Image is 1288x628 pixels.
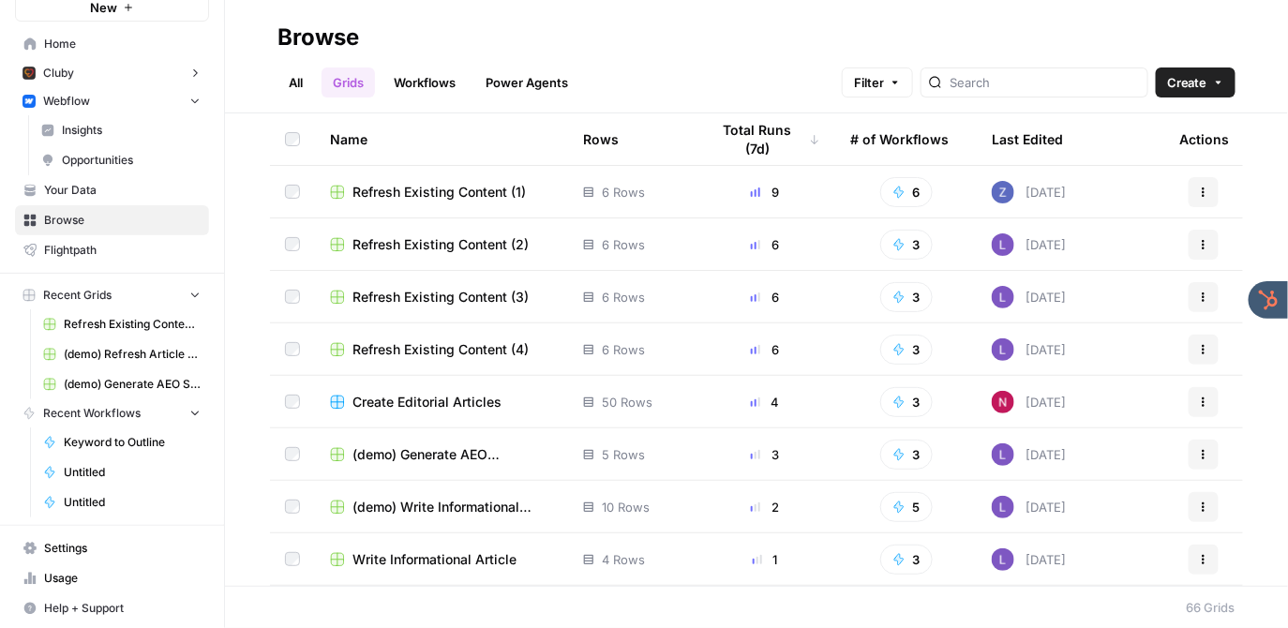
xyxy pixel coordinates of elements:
div: 9 [710,183,820,202]
a: Create Editorial Articles [330,393,553,411]
button: 3 [880,335,933,365]
div: 4 [710,393,820,411]
button: 3 [880,282,933,312]
span: Write Informational Article [352,550,517,569]
span: Insights [62,122,201,139]
div: Rows [583,113,619,165]
img: a1pu3e9a4sjoov2n4mw66knzy8l8 [22,95,36,108]
div: Total Runs (7d) [710,113,820,165]
span: 4 Rows [602,550,645,569]
img: rn7sh892ioif0lo51687sih9ndqw [992,548,1014,571]
a: Untitled [35,457,209,487]
button: 3 [880,440,933,470]
img: x9pvq66k5d6af0jwfjov4in6h5zj [22,67,36,80]
span: Untitled [64,464,201,481]
a: All [277,67,314,97]
span: Webflow [43,93,90,110]
a: Refresh Existing Content (2) [330,235,553,254]
span: Usage [44,570,201,587]
div: [DATE] [992,496,1066,518]
span: Create [1167,73,1207,92]
a: Insights [33,115,209,145]
span: Browse [44,212,201,229]
div: # of Workflows [850,113,949,165]
button: 3 [880,387,933,417]
div: [DATE] [992,233,1066,256]
span: Home [44,36,201,52]
img: 809rsgs8fojgkhnibtwc28oh1nli [992,391,1014,413]
button: 6 [880,177,933,207]
span: 50 Rows [602,393,652,411]
div: 6 [710,340,820,359]
img: if0rly7j6ey0lzdmkp6rmyzsebv0 [992,181,1014,203]
span: Flightpath [44,242,201,259]
div: 6 [710,288,820,307]
div: [DATE] [992,391,1066,413]
div: [DATE] [992,181,1066,203]
div: 6 [710,235,820,254]
a: Browse [15,205,209,235]
a: Refresh Existing Content (4) [330,340,553,359]
span: 6 Rows [602,288,645,307]
span: Refresh Existing Content (1) [352,183,526,202]
a: (demo) Write Informational Article [330,498,553,516]
div: Browse [277,22,359,52]
a: Refresh Existing Content (3) [330,288,553,307]
button: Recent Workflows [15,399,209,427]
a: Write Informational Article [330,550,553,569]
span: (demo) Refresh Article Content & Analysis [64,346,201,363]
button: Create [1156,67,1236,97]
a: Usage [15,563,209,593]
span: Your Data [44,182,201,199]
span: Filter [854,73,884,92]
span: (demo) Generate AEO Scorecard [352,445,553,464]
a: Refresh Existing Content (1) [330,183,553,202]
a: (demo) Generate AEO Scorecard [35,369,209,399]
div: [DATE] [992,286,1066,308]
div: [DATE] [992,443,1066,466]
a: Home [15,29,209,59]
img: rn7sh892ioif0lo51687sih9ndqw [992,496,1014,518]
span: Keyword to Outline [64,434,201,451]
span: Create Editorial Articles [352,393,502,411]
a: (demo) Refresh Article Content & Analysis [35,339,209,369]
a: Settings [15,533,209,563]
div: Last Edited [992,113,1063,165]
a: Your Data [15,175,209,205]
a: Grids [322,67,375,97]
span: Refresh Existing Content (1) [64,316,201,333]
button: 3 [880,230,933,260]
a: Keyword to Outline [35,427,209,457]
span: Recent Grids [43,287,112,304]
button: 3 [880,545,933,575]
a: Refresh Existing Content (1) [35,309,209,339]
img: rn7sh892ioif0lo51687sih9ndqw [992,286,1014,308]
span: 6 Rows [602,340,645,359]
a: Flightpath [15,235,209,265]
span: Recent Workflows [43,405,141,422]
img: rn7sh892ioif0lo51687sih9ndqw [992,233,1014,256]
img: rn7sh892ioif0lo51687sih9ndqw [992,338,1014,361]
span: Untitled [64,494,201,511]
span: Help + Support [44,600,201,617]
span: Refresh Existing Content (4) [352,340,529,359]
a: (demo) Generate AEO Scorecard [330,445,553,464]
div: 2 [710,498,820,516]
div: Name [330,113,553,165]
span: 6 Rows [602,235,645,254]
button: Filter [842,67,913,97]
span: Refresh Existing Content (2) [352,235,529,254]
span: 5 Rows [602,445,645,464]
span: Refresh Existing Content (3) [352,288,529,307]
a: Power Agents [474,67,579,97]
div: Actions [1179,113,1229,165]
button: Webflow [15,87,209,115]
input: Search [950,73,1140,92]
a: Workflows [382,67,467,97]
span: (demo) Write Informational Article [352,498,553,516]
a: Opportunities [33,145,209,175]
button: Recent Grids [15,281,209,309]
div: 66 Grids [1187,598,1236,617]
button: Help + Support [15,593,209,623]
div: [DATE] [992,548,1066,571]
